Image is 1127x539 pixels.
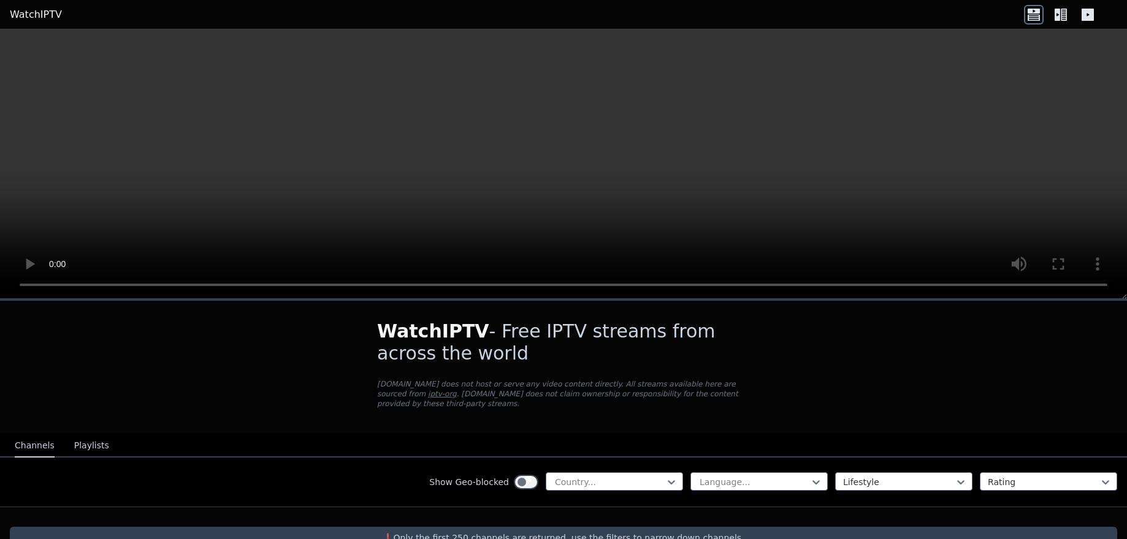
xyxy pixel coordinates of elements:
label: Show Geo-blocked [429,476,509,488]
button: Channels [15,434,55,458]
h1: - Free IPTV streams from across the world [377,320,750,364]
span: WatchIPTV [377,320,489,342]
a: WatchIPTV [10,7,62,22]
button: Playlists [74,434,109,458]
p: [DOMAIN_NAME] does not host or serve any video content directly. All streams available here are s... [377,379,750,409]
a: iptv-org [428,390,457,398]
